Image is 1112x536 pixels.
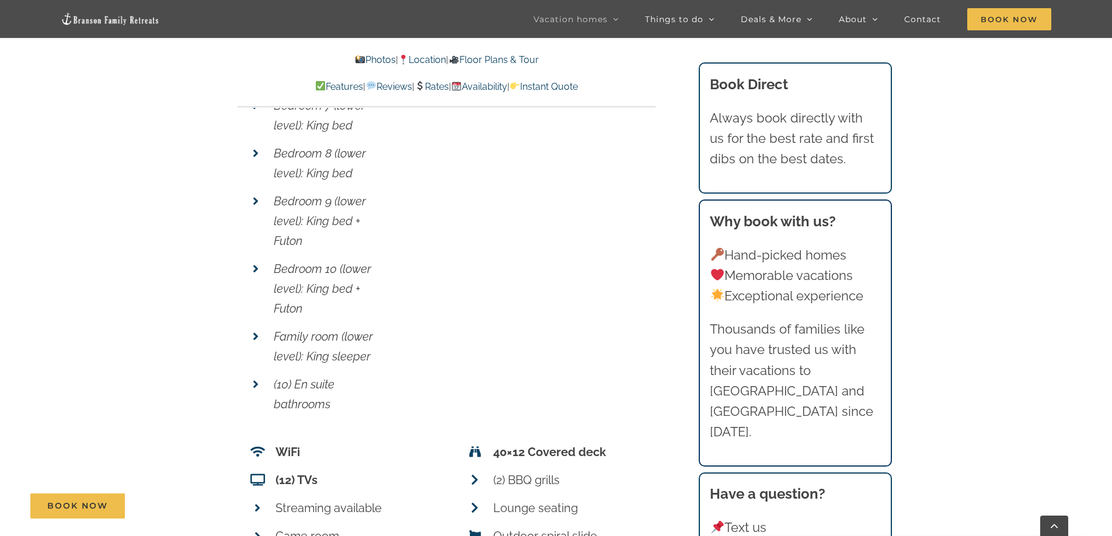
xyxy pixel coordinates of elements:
[399,55,408,64] img: 📍
[274,262,371,316] em: Bedroom 10 (lower level): King bed + Futon
[493,470,646,490] p: (2) BBQ grills
[315,81,363,92] a: Features
[741,15,801,23] span: Deals & More
[452,81,461,90] img: 📆
[276,445,300,459] strong: WiFi
[710,76,788,93] b: Book Direct
[449,55,459,64] img: 🎥
[711,268,724,281] img: ❤️
[510,81,578,92] a: Instant Quote
[710,319,880,442] p: Thousands of families like you have trusted us with their vacations to [GEOGRAPHIC_DATA] and [GEO...
[30,493,125,519] a: Book Now
[710,108,880,170] p: Always book directly with us for the best rate and first dibs on the best dates.
[839,15,867,23] span: About
[367,81,376,90] img: 💬
[238,52,656,68] p: | |
[274,377,334,411] em: (10) En suite bathrooms
[711,248,724,261] img: 🔑
[710,211,880,232] h3: Why book with us?
[710,245,880,307] p: Hand-picked homes Memorable vacations Exceptional experience
[711,289,724,302] img: 🌟
[398,54,446,65] a: Location
[238,79,656,94] p: | | | |
[274,194,366,248] em: Bedroom 9 (lower level): King bed + Futon
[710,485,825,502] strong: Have a question?
[355,55,365,64] img: 📸
[645,15,703,23] span: Things to do
[355,54,396,65] a: Photos
[415,81,424,90] img: 💲
[274,330,373,363] em: Family room (lower level): King sleeper
[451,81,507,92] a: Availability
[711,521,724,534] img: 📌
[534,15,608,23] span: Vacation homes
[448,54,538,65] a: Floor Plans & Tour
[510,81,520,90] img: 👉
[61,12,160,26] img: Branson Family Retreats Logo
[493,445,606,459] strong: 40×12 Covered deck
[274,146,366,180] em: Bedroom 8 (lower level): King bed
[276,473,318,487] strong: (12) TVs
[316,81,325,90] img: ✅
[967,8,1051,30] span: Book Now
[414,81,449,92] a: Rates
[47,501,108,511] span: Book Now
[365,81,412,92] a: Reviews
[904,15,941,23] span: Contact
